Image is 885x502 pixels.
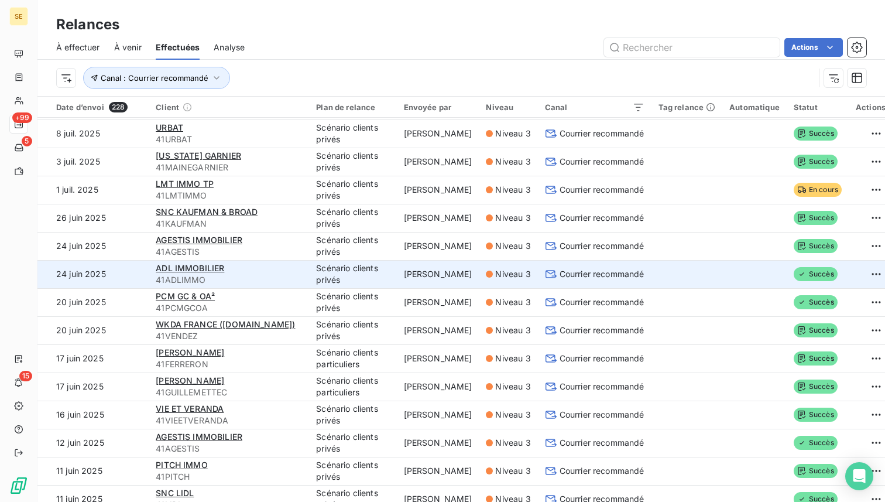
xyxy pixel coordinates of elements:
span: Courrier recommandé [560,381,644,392]
span: Courrier recommandé [560,409,644,421]
td: [PERSON_NAME] [397,260,479,288]
span: À effectuer [56,42,100,53]
span: Succès [794,436,838,450]
span: Courrier recommandé [560,465,644,477]
span: Niveau 3 [495,381,530,392]
span: Succès [794,380,838,394]
td: Scénario clients particuliers [309,373,396,401]
div: Tag relance [658,103,716,112]
td: 17 juin 2025 [37,373,149,401]
td: [PERSON_NAME] [397,429,479,457]
span: SNC LIDL [156,488,194,498]
span: Succès [794,211,838,225]
span: [PERSON_NAME] [156,375,224,385]
span: Niveau 3 [495,156,530,168]
td: [PERSON_NAME] [397,344,479,373]
span: URBAT [156,122,183,132]
span: Effectuées [156,42,200,53]
span: Niveau 3 [495,409,530,421]
td: [PERSON_NAME] [397,119,479,148]
td: Scénario clients privés [309,260,396,288]
span: Courrier recommandé [560,437,644,449]
input: Rechercher [604,38,780,57]
span: LMT IMMO TP [156,179,214,189]
td: Scénario clients privés [309,176,396,204]
span: SNC KAUFMAN & BROAD [156,207,258,217]
td: Scénario clients privés [309,457,396,485]
span: 41PITCH [156,471,302,483]
span: Succès [794,408,838,422]
span: Succès [794,267,838,281]
div: Automatique [729,103,780,112]
td: [PERSON_NAME] [397,401,479,429]
td: Scénario clients particuliers [309,344,396,373]
span: Courrier recommandé [560,325,644,336]
span: Niveau 3 [495,353,530,364]
span: Niveau 3 [495,268,530,280]
span: 41URBAT [156,134,302,145]
span: Courrier recommandé [560,240,644,252]
a: 5 [9,138,28,157]
td: 24 juin 2025 [37,260,149,288]
td: 1 juil. 2025 [37,176,149,204]
div: Date d’envoi [56,102,142,112]
td: Scénario clients privés [309,232,396,260]
span: 5 [22,136,32,146]
td: 11 juin 2025 [37,457,149,485]
span: Niveau 3 [495,240,530,252]
div: Niveau [486,103,530,112]
span: VIE ET VERANDA [156,404,224,414]
span: En cours [794,183,842,197]
td: Scénario clients privés [309,119,396,148]
span: Niveau 3 [495,465,530,477]
td: Scénario clients privés [309,316,396,344]
span: PITCH IMMO [156,460,208,470]
span: AGESTIS IMMOBILIER [156,235,242,245]
span: Succès [794,239,838,253]
span: PCM GC & OA² [156,291,215,301]
span: Niveau 3 [495,325,530,336]
span: 41GUILLEMETTEC [156,387,302,398]
span: Succès [794,295,838,309]
span: +99 [12,112,32,123]
td: 24 juin 2025 [37,232,149,260]
td: [PERSON_NAME] [397,316,479,344]
span: Courrier recommandé [560,296,644,308]
td: 20 juin 2025 [37,288,149,316]
span: Courrier recommandé [560,156,644,168]
div: SE [9,7,28,26]
span: Analyse [214,42,245,53]
span: 41MAINEGARNIER [156,162,302,173]
span: 41ADLIMMO [156,274,302,286]
span: Niveau 3 [495,296,530,308]
span: 228 [109,102,128,112]
span: Niveau 3 [495,128,530,139]
td: 3 juil. 2025 [37,148,149,176]
td: Scénario clients privés [309,148,396,176]
span: Succès [794,464,838,478]
span: 41FERRERON [156,358,302,370]
div: Open Intercom Messenger [845,462,873,490]
span: ADL IMMOBILIER [156,263,224,273]
span: Canal : Courrier recommandé [101,73,208,83]
td: 8 juil. 2025 [37,119,149,148]
td: [PERSON_NAME] [397,232,479,260]
a: +99 [9,115,28,134]
td: 16 juin 2025 [37,401,149,429]
td: Scénario clients privés [309,429,396,457]
span: 41VIEETVERANDA [156,415,302,426]
div: Canal [545,103,644,112]
span: 15 [19,371,32,381]
span: AGESTIS IMMOBILIER [156,432,242,442]
span: Succès [794,155,838,169]
span: Courrier recommandé [560,353,644,364]
span: À venir [114,42,142,53]
td: 20 juin 2025 [37,316,149,344]
span: [PERSON_NAME] [156,347,224,357]
span: Succès [794,351,838,366]
span: 41KAUFMAN [156,218,302,230]
td: [PERSON_NAME] [397,373,479,401]
span: Courrier recommandé [560,184,644,196]
span: Courrier recommandé [560,128,644,139]
span: Client [156,103,179,112]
